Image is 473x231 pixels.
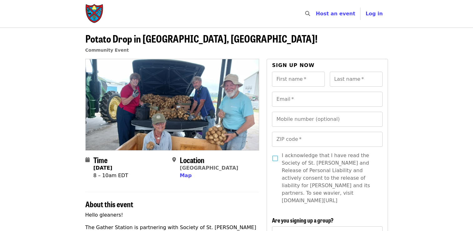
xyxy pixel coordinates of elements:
i: map-marker-alt icon [172,157,176,163]
button: Log in [360,8,388,20]
a: Community Event [85,48,129,53]
input: Last name [330,72,383,87]
span: I acknowledge that I have read the Society of St. [PERSON_NAME] and Release of Personal Liability... [282,152,377,204]
span: Potato Drop in [GEOGRAPHIC_DATA], [GEOGRAPHIC_DATA]! [85,31,318,46]
input: Email [272,92,382,107]
img: Society of St. Andrew - Home [85,4,104,24]
i: search icon [305,11,310,17]
div: 8 – 10am EDT [93,172,128,179]
a: Host an event [316,11,355,17]
i: calendar icon [85,157,90,163]
span: Map [180,172,192,178]
span: Sign up now [272,62,314,68]
span: Are you signing up a group? [272,216,334,224]
input: First name [272,72,325,87]
span: Time [93,154,108,165]
button: Map [180,172,192,179]
strong: [DATE] [93,165,113,171]
span: Log in [365,11,383,17]
input: Mobile number (optional) [272,112,382,127]
img: Potato Drop in New Hill, NC! organized by Society of St. Andrew [86,59,259,150]
span: Location [180,154,204,165]
a: [GEOGRAPHIC_DATA] [180,165,238,171]
span: About this event [85,198,133,209]
p: Hello gleaners! [85,211,259,219]
input: Search [314,6,319,21]
input: ZIP code [272,132,382,147]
